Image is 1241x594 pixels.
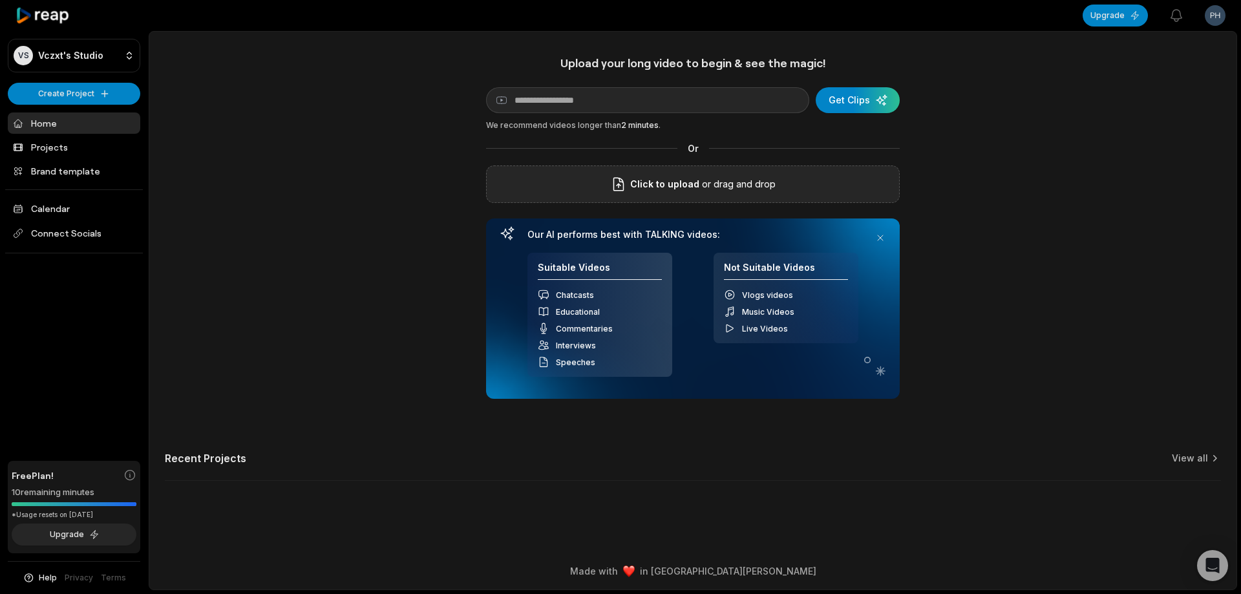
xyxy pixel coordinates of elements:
[1172,452,1208,465] a: View all
[8,160,140,182] a: Brand template
[165,452,246,465] h2: Recent Projects
[621,120,659,130] span: 2 minutes
[742,307,794,317] span: Music Videos
[630,176,699,192] span: Click to upload
[1197,550,1228,581] div: Open Intercom Messenger
[816,87,900,113] button: Get Clips
[23,572,57,584] button: Help
[101,572,126,584] a: Terms
[12,469,54,482] span: Free Plan!
[623,566,635,577] img: heart emoji
[8,198,140,219] a: Calendar
[486,56,900,70] h1: Upload your long video to begin & see the magic!
[486,120,900,131] div: We recommend videos longer than .
[742,324,788,334] span: Live Videos
[8,83,140,105] button: Create Project
[12,524,136,546] button: Upgrade
[8,136,140,158] a: Projects
[556,357,595,367] span: Speeches
[527,229,858,240] h3: Our AI performs best with TALKING videos:
[724,262,848,281] h4: Not Suitable Videos
[38,50,103,61] p: Vczxt's Studio
[556,290,594,300] span: Chatcasts
[556,324,613,334] span: Commentaries
[677,142,709,155] span: Or
[699,176,776,192] p: or drag and drop
[39,572,57,584] span: Help
[65,572,93,584] a: Privacy
[12,486,136,499] div: 10 remaining minutes
[8,112,140,134] a: Home
[12,510,136,520] div: *Usage resets on [DATE]
[538,262,662,281] h4: Suitable Videos
[556,341,596,350] span: Interviews
[556,307,600,317] span: Educational
[742,290,793,300] span: Vlogs videos
[14,46,33,65] div: VS
[8,222,140,245] span: Connect Socials
[1083,5,1148,27] button: Upgrade
[161,564,1225,578] div: Made with in [GEOGRAPHIC_DATA][PERSON_NAME]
